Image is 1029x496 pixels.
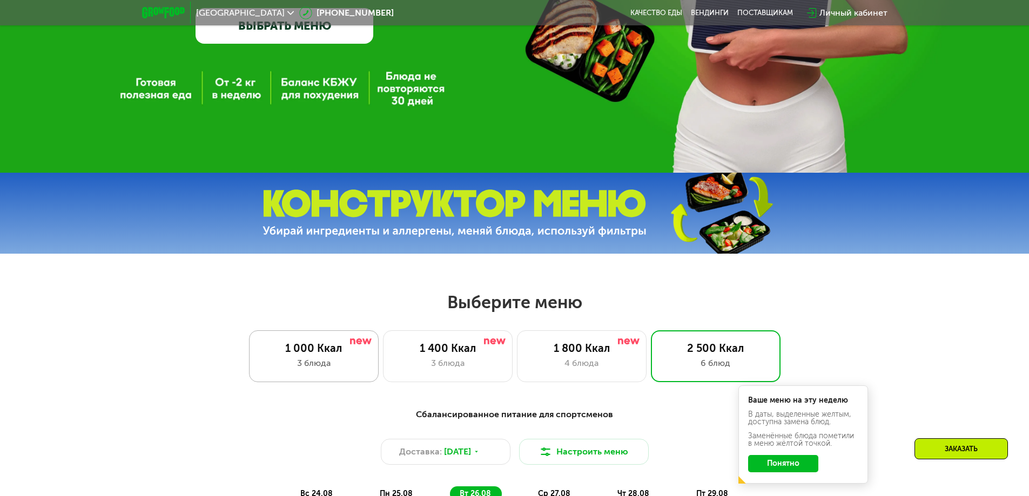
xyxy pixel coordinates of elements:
[195,408,835,422] div: Сбалансированное питание для спортсменов
[748,397,858,404] div: Ваше меню на эту неделю
[35,291,994,313] h2: Выберите меню
[260,357,367,370] div: 3 блюда
[691,9,729,17] a: Вендинги
[737,9,793,17] div: поставщикам
[519,439,649,465] button: Настроить меню
[662,357,769,370] div: 6 блюд
[399,445,442,458] span: Доставка:
[196,8,373,44] a: ВЫБРАТЬ МЕНЮ
[748,455,818,472] button: Понятно
[630,9,682,17] a: Качество еды
[528,357,635,370] div: 4 блюда
[444,445,471,458] span: [DATE]
[299,6,394,19] a: [PHONE_NUMBER]
[748,432,858,447] div: Заменённые блюда пометили в меню жёлтой точкой.
[819,6,887,19] div: Личный кабинет
[394,357,501,370] div: 3 блюда
[394,342,501,355] div: 1 400 Ккал
[662,342,769,355] div: 2 500 Ккал
[914,438,1008,459] div: Заказать
[196,9,285,17] span: [GEOGRAPHIC_DATA]
[748,411,858,426] div: В даты, выделенные желтым, доступна замена блюд.
[260,342,367,355] div: 1 000 Ккал
[528,342,635,355] div: 1 800 Ккал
